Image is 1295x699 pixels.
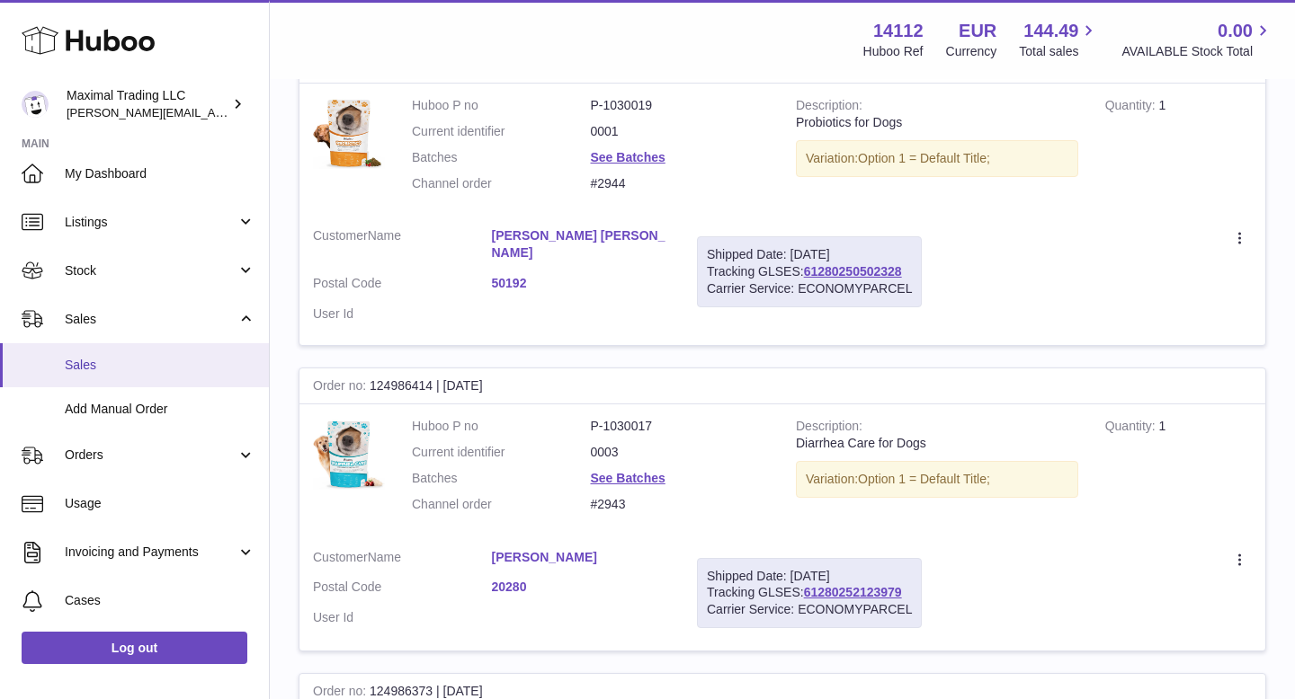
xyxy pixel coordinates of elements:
[591,150,665,164] a: See Batches
[796,461,1078,498] div: Variation:
[697,236,922,307] div: Tracking GLSES:
[707,568,912,585] div: Shipped Date: [DATE]
[1121,43,1273,60] span: AVAILABLE Stock Total
[873,19,924,43] strong: 14112
[50,29,88,43] div: v 4.0.25
[313,378,370,397] strong: Order no
[707,246,912,263] div: Shipped Date: [DATE]
[591,97,770,114] dd: P-1030019
[412,149,591,166] dt: Batches
[67,87,228,121] div: Maximal Trading LLC
[65,447,237,464] span: Orders
[68,106,161,118] div: Domain Overview
[492,579,671,596] a: 20280
[412,470,591,487] dt: Batches
[22,91,49,118] img: scott@scottkanacher.com
[591,444,770,461] dd: 0003
[1023,19,1078,43] span: 144.49
[65,401,255,418] span: Add Manual Order
[65,357,255,374] span: Sales
[1092,84,1265,215] td: 1
[65,214,237,231] span: Listings
[313,275,492,296] dt: Postal Code
[47,47,198,61] div: Domain: [DOMAIN_NAME]
[492,227,671,261] a: [PERSON_NAME] [PERSON_NAME]
[858,151,990,165] span: Option 1 = Default Title;
[946,43,997,60] div: Currency
[412,175,591,192] dt: Channel order
[313,305,492,323] dt: User Id
[412,496,591,513] dt: Channel order
[412,123,591,140] dt: Current identifier
[707,601,912,618] div: Carrier Service: ECONOMYPARCEL
[199,106,303,118] div: Keywords by Traffic
[858,472,990,486] span: Option 1 = Default Title;
[29,29,43,43] img: logo_orange.svg
[796,98,862,117] strong: Description
[412,418,591,435] dt: Huboo P no
[313,97,385,169] img: ProbioticsInfographicsDesign-01.jpg
[796,140,1078,177] div: Variation:
[67,105,361,119] span: [PERSON_NAME][EMAIL_ADDRESS][DOMAIN_NAME]
[313,550,368,564] span: Customer
[591,418,770,435] dd: P-1030017
[1019,43,1099,60] span: Total sales
[707,280,912,297] div: Carrier Service: ECONOMYPARCEL
[313,228,368,243] span: Customer
[65,311,237,328] span: Sales
[179,104,193,119] img: tab_keywords_by_traffic_grey.svg
[796,419,862,438] strong: Description
[65,592,255,609] span: Cases
[49,104,63,119] img: tab_domain_overview_orange.svg
[412,97,591,114] dt: Huboo P no
[804,585,902,599] a: 61280252123979
[313,227,492,266] dt: Name
[1218,19,1253,43] span: 0.00
[313,609,492,626] dt: User Id
[65,165,255,182] span: My Dashboard
[313,418,385,490] img: DiarheaInfographicsDesign-01_e11ab8a4-2a12-4ecb-9cd5-fbc6f236e6ce.jpg
[804,264,902,279] a: 61280250502328
[1105,98,1159,117] strong: Quantity
[591,175,770,192] dd: #2944
[1019,19,1099,60] a: 144.49 Total sales
[796,435,1078,452] div: Diarrhea Care for Dogs
[29,47,43,61] img: website_grey.svg
[1121,19,1273,60] a: 0.00 AVAILABLE Stock Total
[313,549,492,571] dt: Name
[591,471,665,485] a: See Batches
[591,123,770,140] dd: 0001
[22,632,247,664] a: Log out
[299,368,1265,404] div: 124986414 | [DATE]
[313,579,492,600] dt: Postal Code
[492,275,671,292] a: 50192
[65,544,237,561] span: Invoicing and Payments
[492,549,671,566] a: [PERSON_NAME]
[796,114,1078,131] div: Probiotics for Dogs
[591,496,770,513] dd: #2943
[65,495,255,512] span: Usage
[697,558,922,629] div: Tracking GLSES:
[412,444,591,461] dt: Current identifier
[863,43,924,60] div: Huboo Ref
[1105,419,1159,438] strong: Quantity
[959,19,996,43] strong: EUR
[1092,404,1265,535] td: 1
[65,262,237,279] span: Stock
